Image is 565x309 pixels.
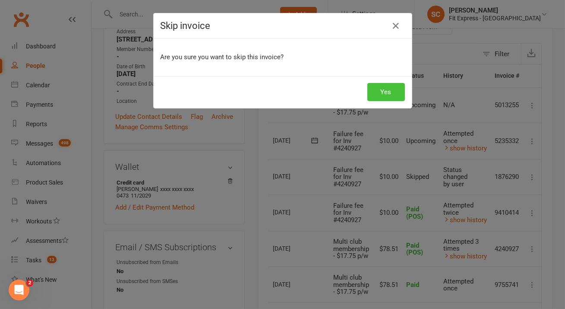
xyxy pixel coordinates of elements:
span: Are you sure you want to skip this invoice? [161,53,284,61]
h4: Skip invoice [161,20,405,31]
iframe: Intercom live chat [9,280,29,300]
button: Close [389,19,403,33]
span: 2 [26,280,33,287]
button: Yes [367,83,405,101]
